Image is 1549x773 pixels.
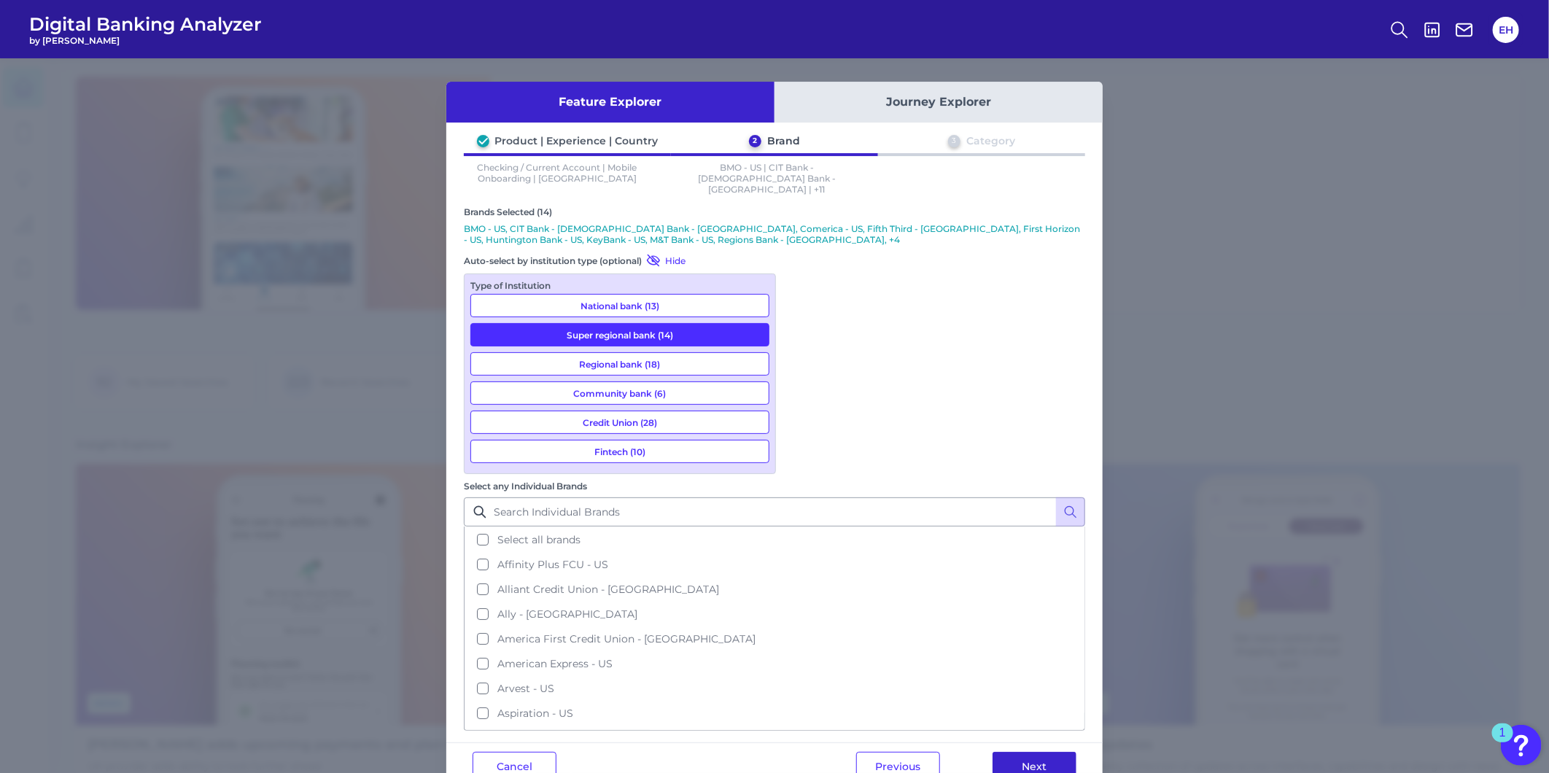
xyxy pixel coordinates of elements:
[470,294,769,317] button: National bank (13)
[470,381,769,405] button: Community bank (6)
[497,682,554,695] span: Arvest - US
[674,162,861,195] p: BMO - US | CIT Bank - [DEMOGRAPHIC_DATA] Bank - [GEOGRAPHIC_DATA] | +11
[774,82,1103,123] button: Journey Explorer
[464,206,1085,217] div: Brands Selected (14)
[470,440,769,463] button: Fintech (10)
[497,707,573,720] span: Aspiration - US
[446,82,774,123] button: Feature Explorer
[1501,725,1542,766] button: Open Resource Center, 1 new notification
[464,223,1085,245] p: BMO - US, CIT Bank - [DEMOGRAPHIC_DATA] Bank - [GEOGRAPHIC_DATA], Comerica - US, Fifth Third - [G...
[497,607,637,621] span: Ally - [GEOGRAPHIC_DATA]
[465,701,1084,726] button: Aspiration - US
[497,632,756,645] span: America First Credit Union - [GEOGRAPHIC_DATA]
[465,527,1084,552] button: Select all brands
[497,583,719,596] span: Alliant Credit Union - [GEOGRAPHIC_DATA]
[464,253,776,268] div: Auto-select by institution type (optional)
[470,411,769,434] button: Credit Union (28)
[497,657,613,670] span: American Express - US
[470,352,769,376] button: Regional bank (18)
[642,253,686,268] button: Hide
[465,602,1084,626] button: Ally - [GEOGRAPHIC_DATA]
[1499,733,1506,752] div: 1
[497,558,608,571] span: Affinity Plus FCU - US
[464,162,651,195] p: Checking / Current Account | Mobile Onboarding | [GEOGRAPHIC_DATA]
[495,134,659,147] div: Product | Experience | Country
[767,134,800,147] div: Brand
[464,481,587,492] label: Select any Individual Brands
[29,35,262,46] span: by [PERSON_NAME]
[1493,17,1519,43] button: EH
[29,13,262,35] span: Digital Banking Analyzer
[465,577,1084,602] button: Alliant Credit Union - [GEOGRAPHIC_DATA]
[465,676,1084,701] button: Arvest - US
[470,323,769,346] button: Super regional bank (14)
[497,533,581,546] span: Select all brands
[465,726,1084,750] button: Associated Bank - US
[465,651,1084,676] button: American Express - US
[749,135,761,147] div: 2
[470,280,769,291] div: Type of Institution
[465,552,1084,577] button: Affinity Plus FCU - US
[966,134,1015,147] div: Category
[948,135,960,147] div: 3
[465,626,1084,651] button: America First Credit Union - [GEOGRAPHIC_DATA]
[464,497,1085,527] input: Search Individual Brands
